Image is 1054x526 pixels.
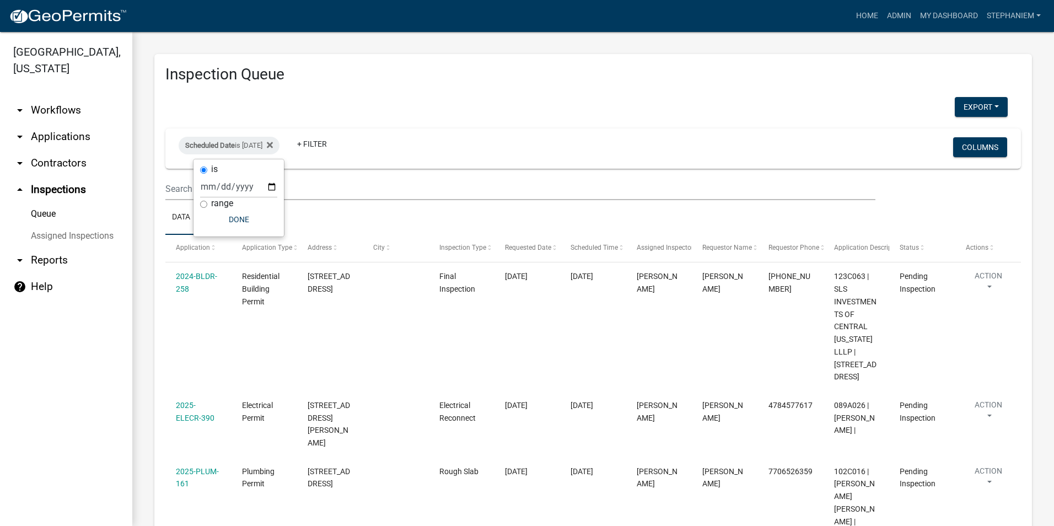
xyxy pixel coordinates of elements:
[571,399,615,412] div: [DATE]
[571,244,618,251] span: Scheduled Time
[242,467,275,489] span: Plumbing Permit
[13,157,26,170] i: arrow_drop_down
[439,401,476,422] span: Electrical Reconnect
[242,244,292,251] span: Application Type
[165,65,1021,84] h3: Inspection Queue
[176,467,219,489] a: 2025-PLUM-161
[966,465,1011,493] button: Action
[494,235,560,261] datatable-header-cell: Requested Date
[900,401,935,422] span: Pending Inspection
[231,235,297,261] datatable-header-cell: Application Type
[768,401,813,410] span: 4784577617
[165,200,197,235] a: Data
[308,401,350,447] span: 104 OLD COPELAN RD
[200,210,277,229] button: Done
[834,272,876,381] span: 123C063 | SLS INVESTMENTS OF CENTRAL FLORIDA LLLP | 225 HARBOR DR
[692,235,757,261] datatable-header-cell: Requestor Name
[834,244,904,251] span: Application Description
[768,272,810,293] span: 706-255-2690
[966,399,1011,427] button: Action
[505,401,528,410] span: 08/12/2025
[953,137,1007,157] button: Columns
[13,130,26,143] i: arrow_drop_down
[982,6,1045,26] a: StephanieM
[834,401,875,435] span: 089A026 | COOK KENNETH W |
[757,235,823,261] datatable-header-cell: Requestor Phone
[702,244,752,251] span: Requestor Name
[637,467,677,489] span: Cedrick Moreland
[916,6,982,26] a: My Dashboard
[13,183,26,196] i: arrow_drop_up
[900,272,935,293] span: Pending Inspection
[242,272,279,306] span: Residential Building Permit
[768,244,819,251] span: Requestor Phone
[439,272,475,293] span: Final Inspection
[505,272,528,281] span: 08/12/2025
[176,272,217,293] a: 2024-BLDR-258
[900,244,919,251] span: Status
[297,235,363,261] datatable-header-cell: Address
[13,104,26,117] i: arrow_drop_down
[637,401,677,422] span: Cedrick Moreland
[176,244,210,251] span: Application
[185,141,235,149] span: Scheduled Date
[966,244,988,251] span: Actions
[179,137,279,154] div: is [DATE]
[571,270,615,283] div: [DATE]
[560,235,626,261] datatable-header-cell: Scheduled Time
[824,235,889,261] datatable-header-cell: Application Description
[852,6,883,26] a: Home
[308,244,332,251] span: Address
[955,97,1008,117] button: Export
[308,272,350,293] span: 225 HARBOR DR
[439,467,478,476] span: Rough Slab
[242,401,273,422] span: Electrical Permit
[429,235,494,261] datatable-header-cell: Inspection Type
[439,244,486,251] span: Inspection Type
[571,465,615,478] div: [DATE]
[165,235,231,261] datatable-header-cell: Application
[900,467,935,489] span: Pending Inspection
[955,235,1021,261] datatable-header-cell: Actions
[889,235,955,261] datatable-header-cell: Status
[308,467,350,489] span: 159 A LAKEVIEW DR
[702,272,743,293] span: Adam Geiger
[211,199,233,208] label: range
[176,401,214,422] a: 2025-ELECR-390
[768,467,813,476] span: 7706526359
[505,244,551,251] span: Requested Date
[13,254,26,267] i: arrow_drop_down
[211,165,218,174] label: is
[702,467,743,489] span: Benjamin Chad Eldridge
[702,401,743,422] span: Anthony cook
[637,244,693,251] span: Assigned Inspector
[373,244,385,251] span: City
[883,6,916,26] a: Admin
[13,280,26,293] i: help
[966,270,1011,298] button: Action
[626,235,692,261] datatable-header-cell: Assigned Inspector
[637,272,677,293] span: Michele Rivera
[288,134,336,154] a: + Filter
[363,235,428,261] datatable-header-cell: City
[505,467,528,476] span: 08/12/2025
[165,178,875,200] input: Search for inspections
